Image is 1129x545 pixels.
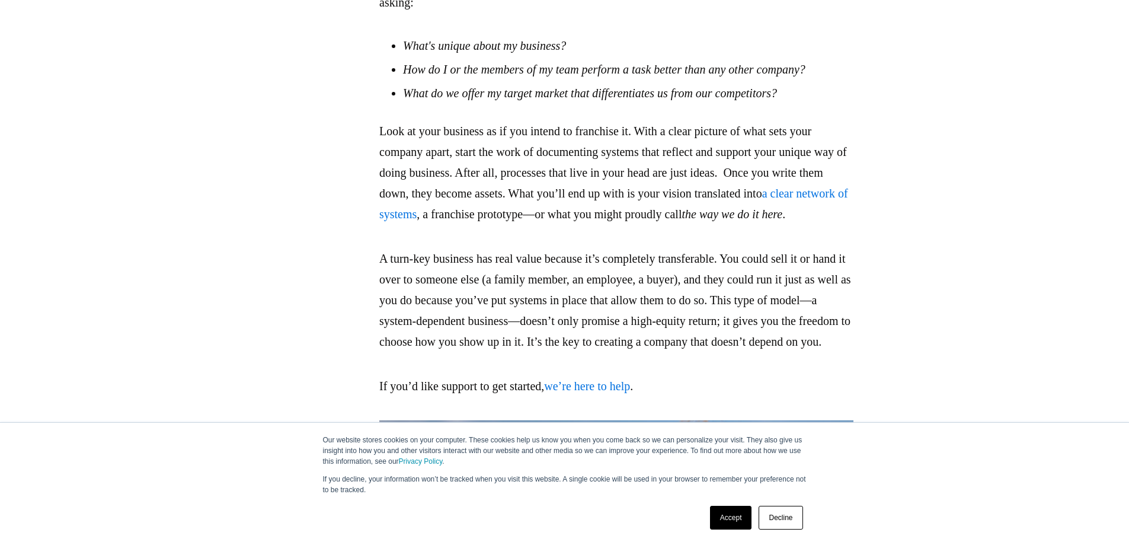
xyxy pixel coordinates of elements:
[403,39,566,52] em: What's unique about my business?
[710,506,752,530] a: Accept
[323,474,807,495] p: If you decline, your information won’t be tracked when you visit this website. A single cookie wi...
[379,248,853,352] p: A turn-key business has real value because it’s completely transferable. You could sell it or han...
[682,208,782,221] em: the way we do it here
[379,121,853,225] p: Look at your business as if you intend to franchise it. With a clear picture of what sets your co...
[403,87,777,100] em: What do we offer my target market that differentiates us from our competitors?
[379,187,848,221] a: a clear network of systems
[399,457,443,466] a: Privacy Policy
[403,63,805,76] em: How do I or the members of my team perform a task better than any other company?
[323,435,807,467] p: Our website stores cookies on your computer. These cookies help us know you when you come back so...
[759,506,802,530] a: Decline
[379,376,853,397] p: If you’d like support to get started, .
[544,380,630,393] a: we’re here to help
